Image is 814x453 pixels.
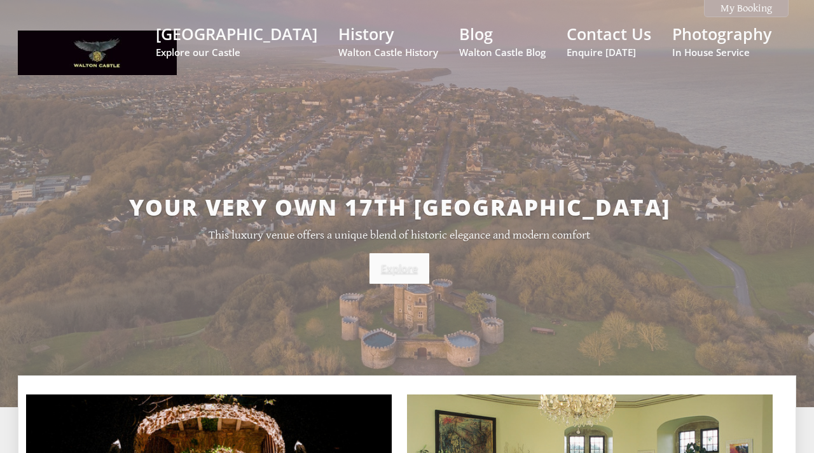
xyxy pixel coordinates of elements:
[338,23,438,59] a: HistoryWalton Castle History
[459,46,546,59] small: Walton Castle Blog
[156,46,317,59] small: Explore our Castle
[18,31,177,75] img: Walton Castle
[567,23,651,59] a: Contact UsEnquire [DATE]
[672,46,771,59] small: In House Service
[369,253,429,284] a: Explore
[672,23,771,59] a: PhotographyIn House Service
[94,228,705,242] p: This luxury venue offers a unique blend of historic elegance and modern comfort
[567,46,651,59] small: Enquire [DATE]
[459,23,546,59] a: BlogWalton Castle Blog
[94,192,705,222] h2: Your very own 17th [GEOGRAPHIC_DATA]
[338,46,438,59] small: Walton Castle History
[156,23,317,59] a: [GEOGRAPHIC_DATA]Explore our Castle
